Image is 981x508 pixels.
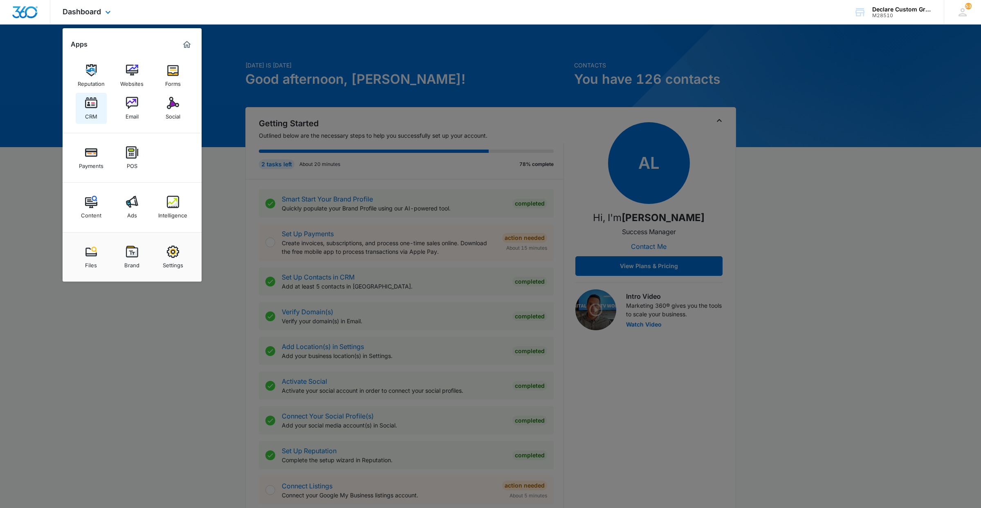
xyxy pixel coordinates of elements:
div: Websites [120,76,144,87]
div: Social [166,109,180,120]
div: Settings [163,258,183,269]
div: CRM [85,109,97,120]
a: Social [157,93,189,124]
a: Email [117,93,148,124]
a: Forms [157,60,189,91]
a: CRM [76,93,107,124]
div: Payments [79,159,103,169]
span: 53 [965,3,972,9]
a: Settings [157,242,189,273]
a: Ads [117,192,148,223]
a: POS [117,142,148,173]
div: Reputation [78,76,105,87]
a: Payments [76,142,107,173]
a: Intelligence [157,192,189,223]
div: notifications count [965,3,972,9]
a: Websites [117,60,148,91]
div: Email [126,109,139,120]
div: account name [872,6,932,13]
div: Content [81,208,101,219]
div: Files [85,258,97,269]
div: Brand [124,258,139,269]
span: Dashboard [63,7,101,16]
a: Files [76,242,107,273]
a: Marketing 360® Dashboard [180,38,193,51]
a: Reputation [76,60,107,91]
a: Content [76,192,107,223]
a: Brand [117,242,148,273]
h2: Apps [71,40,88,48]
div: Intelligence [158,208,187,219]
div: POS [127,159,137,169]
div: Ads [127,208,137,219]
div: account id [872,13,932,18]
div: Forms [165,76,181,87]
